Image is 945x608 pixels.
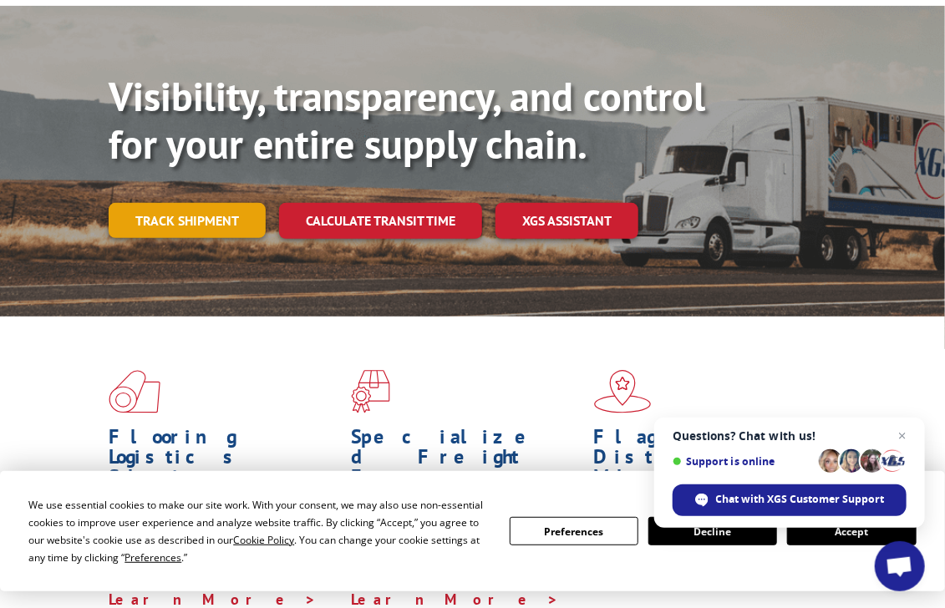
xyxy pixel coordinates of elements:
[648,517,777,545] button: Decline
[495,203,638,239] a: XGS ASSISTANT
[594,370,652,413] img: xgs-icon-flagship-distribution-model-red
[594,427,824,495] h1: Flagship Distribution Model
[233,533,294,547] span: Cookie Policy
[109,203,266,238] a: Track shipment
[351,427,581,495] h1: Specialized Freight Experts
[28,496,489,566] div: We use essential cookies to make our site work. With your consent, we may also use non-essential ...
[673,484,907,516] span: Chat with XGS Customer Support
[279,203,482,239] a: Calculate transit time
[351,370,390,413] img: xgs-icon-focused-on-flooring-red
[673,455,813,468] span: Support is online
[109,427,338,495] h1: Flooring Logistics Solutions
[109,370,160,413] img: xgs-icon-total-supply-chain-intelligence-red
[673,429,907,443] span: Questions? Chat with us!
[109,70,705,170] b: Visibility, transparency, and control for your entire supply chain.
[124,550,181,565] span: Preferences
[716,492,885,507] span: Chat with XGS Customer Support
[787,517,916,545] button: Accept
[510,517,638,545] button: Preferences
[875,541,925,591] a: Open chat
